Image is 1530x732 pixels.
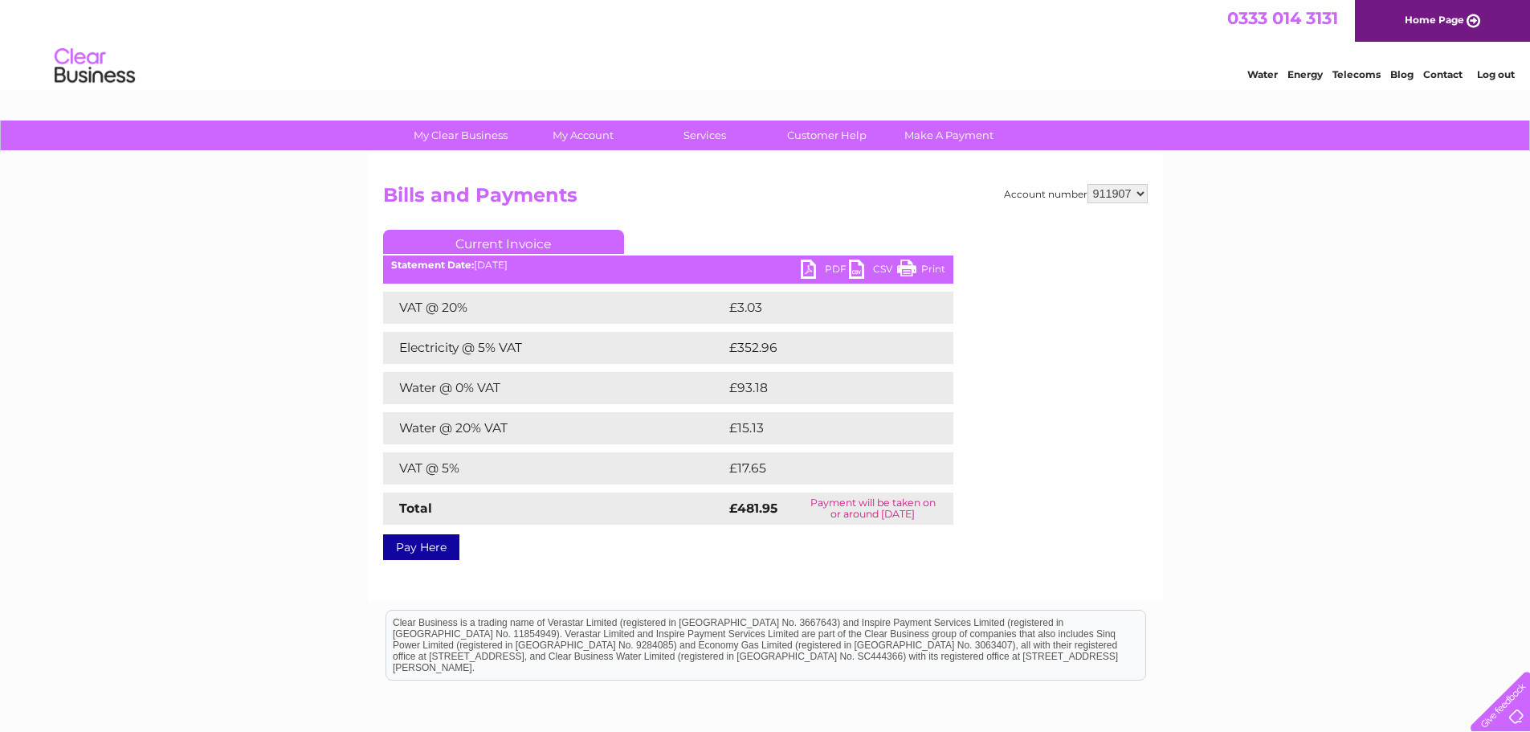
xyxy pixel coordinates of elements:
a: Water [1247,68,1278,80]
a: My Clear Business [394,121,527,150]
strong: £481.95 [729,501,777,516]
td: Electricity @ 5% VAT [383,332,725,364]
a: Energy [1287,68,1323,80]
a: Customer Help [761,121,893,150]
a: Services [639,121,771,150]
td: Water @ 20% VAT [383,412,725,444]
a: Make A Payment [883,121,1015,150]
img: logo.png [54,42,136,91]
div: Clear Business is a trading name of Verastar Limited (registered in [GEOGRAPHIC_DATA] No. 3667643... [386,9,1145,78]
b: Statement Date: [391,259,474,271]
div: Account number [1004,184,1148,203]
td: £17.65 [725,452,919,485]
a: 0333 014 3131 [1227,8,1338,28]
a: Blog [1390,68,1414,80]
h2: Bills and Payments [383,184,1148,215]
td: £352.96 [725,332,925,364]
td: £3.03 [725,292,916,324]
td: VAT @ 5% [383,452,725,485]
a: Telecoms [1332,68,1381,80]
a: CSV [849,260,897,283]
td: Payment will be taken on or around [DATE] [793,493,953,525]
a: Print [897,260,945,283]
a: Pay Here [383,534,459,560]
a: Current Invoice [383,230,624,254]
strong: Total [399,501,432,516]
a: Contact [1423,68,1463,80]
div: [DATE] [383,260,953,271]
td: Water @ 0% VAT [383,372,725,404]
td: VAT @ 20% [383,292,725,324]
td: £93.18 [725,372,920,404]
a: PDF [801,260,849,283]
a: Log out [1477,68,1515,80]
td: £15.13 [725,412,917,444]
a: My Account [516,121,649,150]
